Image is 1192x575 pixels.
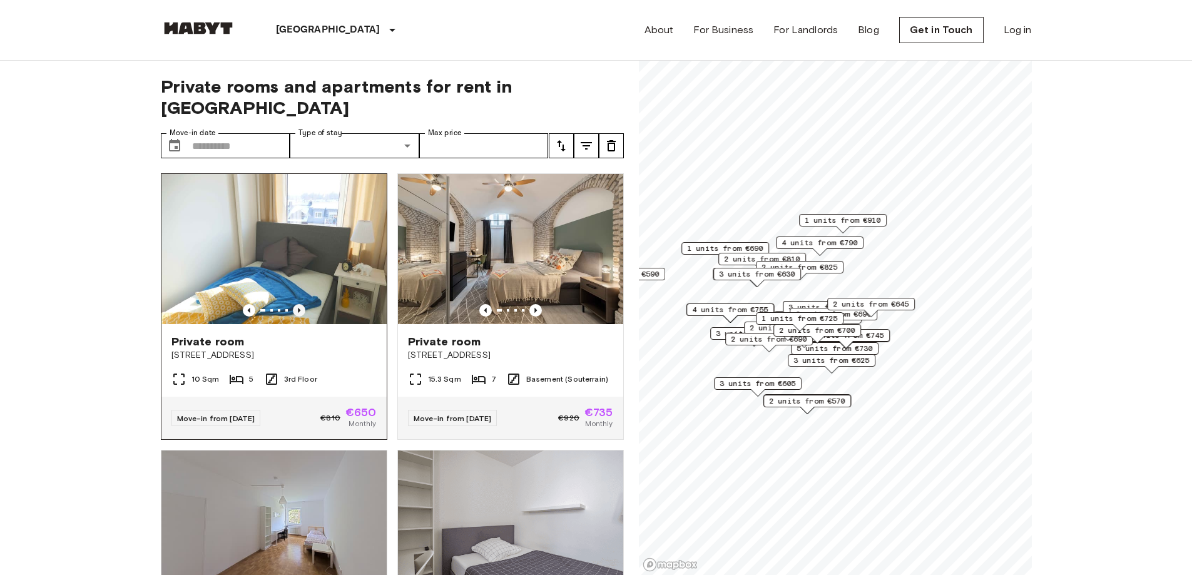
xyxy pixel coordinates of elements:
[718,253,806,272] div: Map marker
[776,237,863,256] div: Map marker
[529,304,542,317] button: Previous image
[693,23,753,38] a: For Business
[243,304,255,317] button: Previous image
[408,349,613,362] span: [STREET_ADDRESS]
[731,333,807,345] span: 2 units from €690
[799,214,887,233] div: Map marker
[428,374,461,385] span: 15.3 Sqm
[249,374,253,385] span: 5
[161,76,624,118] span: Private rooms and apartments for rent in [GEOGRAPHIC_DATA]
[724,253,800,265] span: 2 units from €810
[644,23,674,38] a: About
[788,302,865,313] span: 3 units from €800
[643,557,698,572] a: Mapbox logo
[782,237,858,248] span: 4 units from €790
[161,22,236,34] img: Habyt
[491,374,496,385] span: 7
[744,322,832,341] div: Map marker
[833,298,909,310] span: 2 units from €645
[791,342,879,362] div: Map marker
[827,298,915,317] div: Map marker
[762,313,838,324] span: 1 units from €725
[408,334,481,349] span: Private room
[320,412,340,424] span: €810
[397,173,624,440] a: Marketing picture of unit DE-02-004-006-05HFPrevious imagePrevious imagePrivate room[STREET_ADDRE...
[549,133,574,158] button: tune
[692,304,768,315] span: 4 units from €755
[1004,23,1032,38] a: Log in
[714,377,802,397] div: Map marker
[725,333,813,352] div: Map marker
[713,268,800,287] div: Map marker
[428,128,462,138] label: Max price
[414,414,492,423] span: Move-in from [DATE]
[790,308,877,327] div: Map marker
[398,174,623,324] img: Marketing picture of unit DE-02-004-006-05HF
[170,128,216,138] label: Move-in date
[276,23,380,38] p: [GEOGRAPHIC_DATA]
[720,378,796,389] span: 3 units from €605
[773,23,838,38] a: For Landlords
[899,17,984,43] a: Get in Touch
[783,301,870,320] div: Map marker
[191,374,220,385] span: 10 Sqm
[779,325,855,336] span: 2 units from €700
[526,374,608,385] span: Basement (Souterrain)
[763,394,851,414] div: Map marker
[284,374,317,385] span: 3rd Floor
[802,329,890,349] div: Map marker
[773,324,861,343] div: Map marker
[858,23,879,38] a: Blog
[349,418,376,429] span: Monthly
[762,262,838,273] span: 2 units from €825
[805,215,881,226] span: 1 units from €910
[345,407,377,418] span: €650
[756,312,843,332] div: Map marker
[161,173,387,440] a: Marketing picture of unit DE-02-011-001-01HFPrevious imagePrevious imagePrivate room[STREET_ADDRE...
[750,322,826,333] span: 2 units from €925
[171,334,245,349] span: Private room
[795,308,872,320] span: 6 units from €690
[574,133,599,158] button: tune
[788,354,875,374] div: Map marker
[584,407,613,418] span: €735
[578,268,665,287] div: Map marker
[763,395,851,414] div: Map marker
[716,328,792,339] span: 3 units from €785
[585,418,613,429] span: Monthly
[719,268,795,280] span: 3 units from €630
[793,355,870,366] span: 3 units from €625
[162,133,187,158] button: Choose date
[177,414,255,423] span: Move-in from [DATE]
[681,242,769,262] div: Map marker
[687,243,763,254] span: 1 units from €690
[161,174,387,324] img: Marketing picture of unit DE-02-011-001-01HF
[479,304,492,317] button: Previous image
[599,133,624,158] button: tune
[298,128,342,138] label: Type of stay
[780,312,856,323] span: 5 units from €715
[769,395,845,407] span: 2 units from €570
[808,330,884,341] span: 3 units from €745
[756,261,843,280] div: Map marker
[713,268,801,287] div: Map marker
[558,412,579,424] span: €920
[583,268,660,280] span: 3 units from €590
[171,349,377,362] span: [STREET_ADDRESS]
[293,304,305,317] button: Previous image
[686,303,774,323] div: Map marker
[710,327,798,347] div: Map marker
